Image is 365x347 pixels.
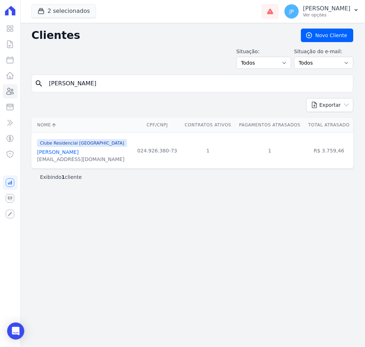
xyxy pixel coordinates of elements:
p: Ver opções [303,12,351,18]
button: 2 selecionados [31,4,96,18]
div: [EMAIL_ADDRESS][DOMAIN_NAME] [37,156,127,163]
span: JP [290,9,294,14]
th: Nome [31,118,134,132]
td: R$ 3.759,46 [305,132,354,169]
b: 1 [61,174,65,180]
i: search [35,79,43,88]
label: Situação do e-mail: [294,48,354,55]
div: Open Intercom Messenger [7,323,24,340]
th: CPF/CNPJ [134,118,181,132]
td: 1 [181,132,235,169]
p: Exibindo cliente [40,173,82,181]
label: Situação: [236,48,291,55]
a: Novo Cliente [301,29,354,42]
a: [PERSON_NAME] [37,149,79,155]
h2: Clientes [31,29,290,42]
button: JP [PERSON_NAME] Ver opções [279,1,365,21]
th: Pagamentos Atrasados [235,118,305,132]
th: Contratos Ativos [181,118,235,132]
input: Buscar por nome, CPF ou e-mail [45,76,350,91]
td: 1 [235,132,305,169]
th: Total Atrasado [305,118,354,132]
td: 024.926.380-73 [134,132,181,169]
button: Exportar [306,98,354,112]
span: Clube Residencial [GEOGRAPHIC_DATA] [37,139,127,147]
p: [PERSON_NAME] [303,5,351,12]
